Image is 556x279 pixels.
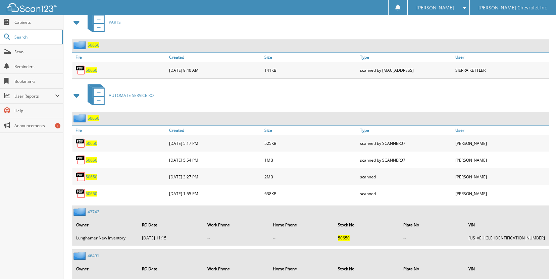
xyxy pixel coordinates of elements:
a: 50650 [88,115,99,121]
a: 50650 [86,157,97,163]
div: scanned by [MAC_ADDRESS] [358,63,454,77]
th: Plate No [400,218,464,232]
a: Type [358,126,454,135]
span: User Reports [14,93,55,99]
div: [PERSON_NAME] [454,136,549,150]
span: Bookmarks [14,78,60,84]
div: SIERRA KETTLER [454,63,549,77]
td: Lunghamer New Inventory [73,232,138,243]
span: [PERSON_NAME] [416,6,454,10]
th: VIN [465,218,548,232]
th: Owner [73,262,138,276]
img: folder2.png [73,208,88,216]
div: 141KB [263,63,358,77]
img: PDF.png [75,138,86,148]
a: 50650 [86,141,97,146]
a: Type [358,53,454,62]
a: Size [263,53,358,62]
div: scanned by SCANNER07 [358,153,454,167]
img: folder2.png [73,252,88,260]
td: [US_VEHICLE_IDENTIFICATION_NUMBER] [465,232,548,243]
td: -- [204,232,269,243]
div: 1 [55,123,60,128]
div: 2MB [263,170,358,183]
a: File [72,126,167,135]
img: PDF.png [75,188,86,199]
div: scanned [358,187,454,200]
a: AUTOMATE SERVICE RO [84,82,154,109]
div: [DATE] 9:40 AM [167,63,263,77]
th: RO Date [139,262,203,276]
span: [PERSON_NAME] Chevrolet Inc [478,6,547,10]
a: 50650 [86,174,97,180]
div: 525KB [263,136,358,150]
th: Work Phone [204,218,269,232]
th: Plate No [400,262,464,276]
th: Work Phone [204,262,269,276]
td: [DATE] 11:15 [139,232,203,243]
div: [PERSON_NAME] [454,153,549,167]
div: 638KB [263,187,358,200]
a: Size [263,126,358,135]
th: Home Phone [269,262,334,276]
div: [PERSON_NAME] [454,187,549,200]
th: Home Phone [269,218,334,232]
td: -- [269,232,334,243]
img: folder2.png [73,41,88,49]
a: 50650 [86,67,97,73]
span: Scan [14,49,60,55]
a: 43742 [88,209,99,215]
div: [PERSON_NAME] [454,170,549,183]
div: scanned by SCANNER07 [358,136,454,150]
a: Created [167,53,263,62]
img: PDF.png [75,65,86,75]
span: AUTOMATE SERVICE RO [109,93,154,98]
a: User [454,53,549,62]
span: Search [14,34,59,40]
span: 50650 [338,235,350,241]
div: 1MB [263,153,358,167]
th: VIN [465,262,548,276]
span: Reminders [14,64,60,69]
img: PDF.png [75,172,86,182]
a: PARTS [84,9,121,36]
td: -- [400,232,464,243]
a: User [454,126,549,135]
div: [DATE] 5:17 PM [167,136,263,150]
th: Stock No [335,262,399,276]
span: Announcements [14,123,60,128]
th: Owner [73,218,138,232]
a: 46491 [88,253,99,259]
a: 50650 [88,42,99,48]
img: PDF.png [75,155,86,165]
div: [DATE] 1:55 PM [167,187,263,200]
a: Created [167,126,263,135]
img: folder2.png [73,114,88,122]
span: Cabinets [14,19,60,25]
a: 50650 [86,191,97,197]
img: scan123-logo-white.svg [7,3,57,12]
div: [DATE] 3:27 PM [167,170,263,183]
th: Stock No [335,218,399,232]
span: PARTS [109,19,121,25]
a: File [72,53,167,62]
th: RO Date [139,218,203,232]
span: Help [14,108,60,114]
div: scanned [358,170,454,183]
div: [DATE] 5:54 PM [167,153,263,167]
